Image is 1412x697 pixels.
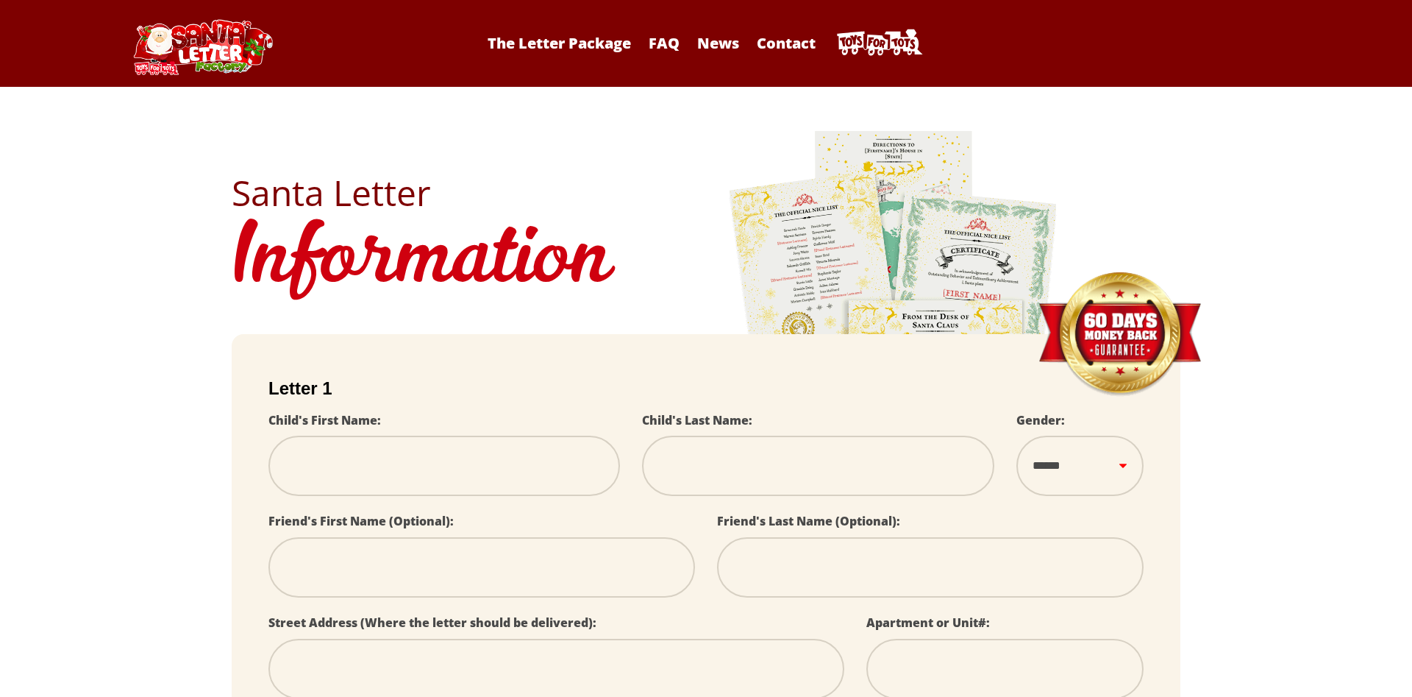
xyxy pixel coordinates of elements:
[268,412,381,428] label: Child's First Name:
[129,19,276,75] img: Santa Letter Logo
[866,615,990,631] label: Apartment or Unit#:
[232,175,1180,210] h2: Santa Letter
[690,33,746,53] a: News
[641,33,687,53] a: FAQ
[1016,412,1065,428] label: Gender:
[749,33,823,53] a: Contact
[268,513,454,529] label: Friend's First Name (Optional):
[642,412,752,428] label: Child's Last Name:
[1037,272,1202,397] img: Money Back Guarantee
[717,513,900,529] label: Friend's Last Name (Optional):
[268,615,596,631] label: Street Address (Where the letter should be delivered):
[728,129,1059,540] img: letters.png
[232,210,1180,312] h1: Information
[268,378,1144,399] h2: Letter 1
[480,33,638,53] a: The Letter Package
